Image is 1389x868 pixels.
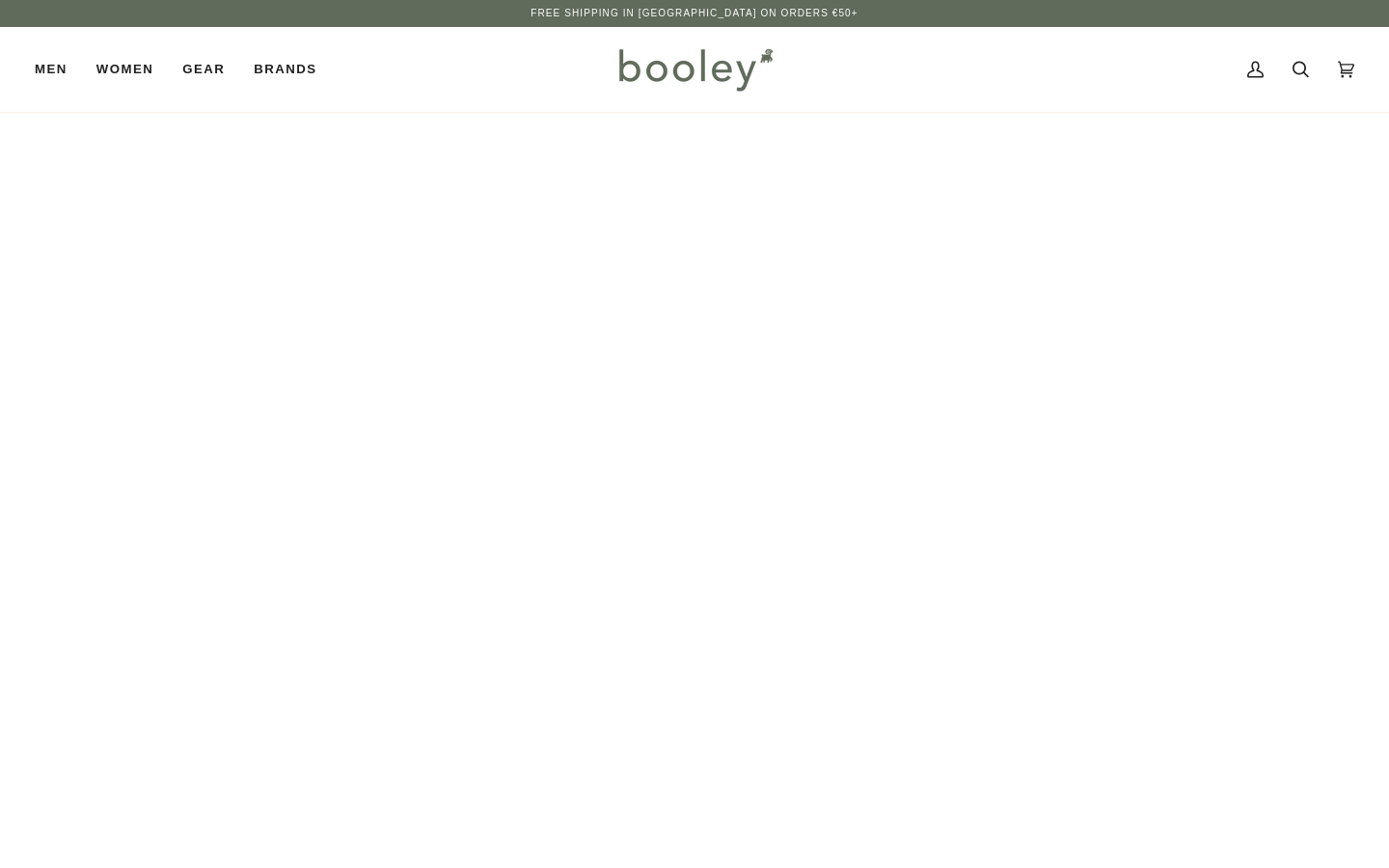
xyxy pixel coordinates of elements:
[182,60,225,79] span: Gear
[35,27,82,112] a: Men
[96,60,153,79] span: Women
[531,6,858,21] p: Free Shipping in [GEOGRAPHIC_DATA] on Orders €50+
[168,27,239,112] a: Gear
[82,27,168,112] a: Women
[35,60,68,79] span: Men
[239,27,331,112] a: Brands
[254,60,316,79] span: Brands
[611,41,779,97] img: Booley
